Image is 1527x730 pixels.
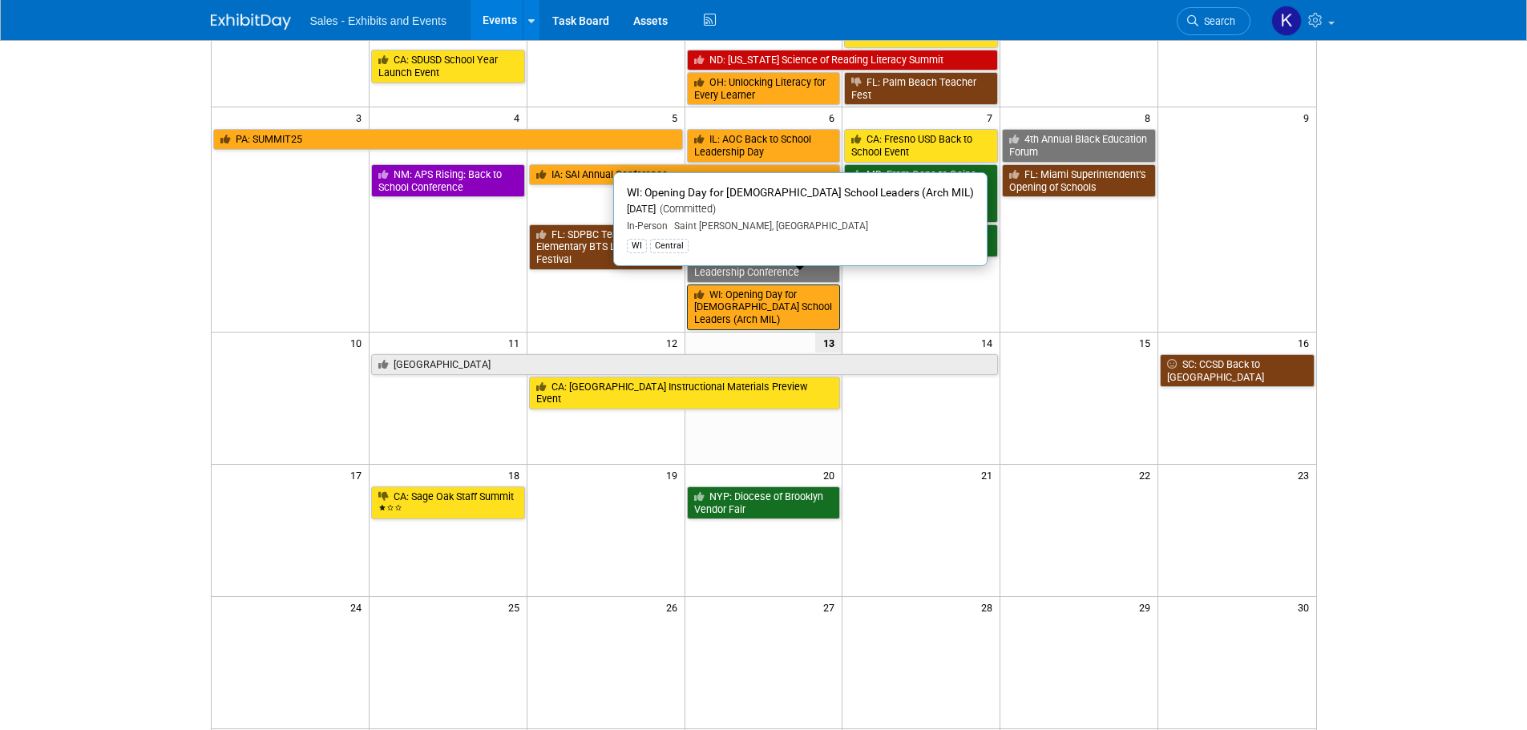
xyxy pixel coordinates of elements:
[1002,129,1156,162] a: 4th Annual Black Education Forum
[687,284,841,330] a: WI: Opening Day for [DEMOGRAPHIC_DATA] School Leaders (Arch MIL)
[507,597,527,617] span: 25
[687,129,841,162] a: IL: AOC Back to School Leadership Day
[627,220,668,232] span: In-Person
[650,239,689,253] div: Central
[529,224,683,270] a: FL: SDPBC Teachella Elementary BTS Learning Festival
[371,354,998,375] a: [GEOGRAPHIC_DATA]
[822,597,842,617] span: 27
[980,597,1000,617] span: 28
[670,107,685,127] span: 5
[1177,7,1250,35] a: Search
[665,333,685,353] span: 12
[822,465,842,485] span: 20
[349,465,369,485] span: 17
[371,486,525,519] a: CA: Sage Oak Staff Summit
[627,239,647,253] div: WI
[1143,107,1157,127] span: 8
[1137,597,1157,617] span: 29
[1002,164,1156,197] a: FL: Miami Superintendent’s Opening of Schools
[213,129,683,150] a: PA: SUMMIT25
[665,465,685,485] span: 19
[349,333,369,353] span: 10
[507,333,527,353] span: 11
[1296,465,1316,485] span: 23
[844,129,998,162] a: CA: Fresno USD Back to School Event
[627,186,974,199] span: WI: Opening Day for [DEMOGRAPHIC_DATA] School Leaders (Arch MIL)
[1296,333,1316,353] span: 16
[844,72,998,105] a: FL: Palm Beach Teacher Fest
[656,203,716,215] span: (Committed)
[1160,354,1314,387] a: SC: CCSD Back to [GEOGRAPHIC_DATA]
[1137,333,1157,353] span: 15
[827,107,842,127] span: 6
[627,203,974,216] div: [DATE]
[529,164,841,185] a: IA: SAI Annual Conference
[815,333,842,353] span: 13
[371,164,525,197] a: NM: APS Rising: Back to School Conference
[687,486,841,519] a: NYP: Diocese of Brooklyn Vendor Fair
[371,50,525,83] a: CA: SDUSD School Year Launch Event
[1302,107,1316,127] span: 9
[844,164,998,223] a: MD: From Gaps to Gains: Reinventing Reading Instruction with [PERSON_NAME]
[512,107,527,127] span: 4
[1296,597,1316,617] span: 30
[507,465,527,485] span: 18
[354,107,369,127] span: 3
[687,50,999,71] a: ND: [US_STATE] Science of Reading Literacy Summit
[310,14,446,27] span: Sales - Exhibits and Events
[349,597,369,617] span: 24
[668,220,868,232] span: Saint [PERSON_NAME], [GEOGRAPHIC_DATA]
[1198,15,1235,27] span: Search
[1137,465,1157,485] span: 22
[665,597,685,617] span: 26
[687,72,841,105] a: OH: Unlocking Literacy for Every Learner
[980,333,1000,353] span: 14
[985,107,1000,127] span: 7
[529,377,841,409] a: CA: [GEOGRAPHIC_DATA] Instructional Materials Preview Event
[1271,6,1302,36] img: Kara Haven
[211,14,291,30] img: ExhibitDay
[980,465,1000,485] span: 21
